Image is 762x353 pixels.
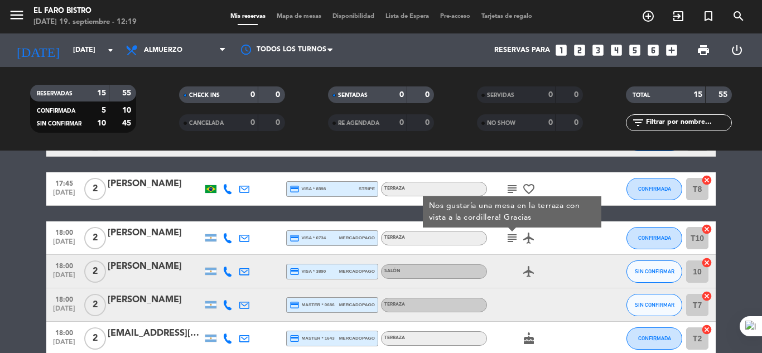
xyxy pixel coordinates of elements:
span: Almuerzo [144,46,182,54]
span: Terraza [384,302,405,307]
i: [DATE] [8,38,67,62]
div: [PERSON_NAME] [108,226,202,240]
strong: 55 [122,89,133,97]
i: subject [505,231,519,245]
div: [PERSON_NAME] [108,293,202,307]
i: looks_two [572,43,587,57]
i: turned_in_not [702,9,715,23]
i: menu [8,7,25,23]
strong: 0 [250,119,255,127]
i: credit_card [290,184,300,194]
span: CHECK INS [189,93,220,98]
span: master * 0686 [290,300,335,310]
button: CONFIRMADA [626,227,682,249]
button: CONFIRMADA [626,327,682,350]
span: mercadopago [339,234,375,241]
strong: 0 [574,119,581,127]
strong: 10 [97,119,106,127]
span: CONFIRMADA [37,108,75,114]
span: SIN CONFIRMAR [37,121,81,127]
i: cancel [701,224,712,235]
span: Salón [384,269,401,273]
strong: 0 [574,91,581,99]
i: cancel [701,291,712,302]
strong: 0 [399,119,404,127]
span: NO SHOW [487,120,515,126]
strong: 0 [399,91,404,99]
div: [DATE] 19. septiembre - 12:19 [33,17,137,28]
strong: 0 [548,119,553,127]
span: [DATE] [50,272,78,284]
span: Disponibilidad [327,13,380,20]
i: airplanemode_active [522,231,536,245]
span: Terraza [384,235,405,240]
i: arrow_drop_down [104,43,117,57]
strong: 15 [693,91,702,99]
span: CONFIRMADA [638,335,671,341]
i: looks_3 [591,43,605,57]
strong: 5 [102,107,106,114]
span: stripe [359,185,375,192]
i: cake [522,332,536,345]
i: looks_6 [646,43,660,57]
div: [EMAIL_ADDRESS][DOMAIN_NAME] [108,326,202,341]
i: power_settings_new [730,43,744,57]
span: Terraza [384,186,405,191]
strong: 55 [718,91,730,99]
span: mercadopago [339,268,375,275]
span: 18:00 [50,292,78,305]
span: mercadopago [339,335,375,342]
span: visa * 3890 [290,267,326,277]
strong: 0 [425,119,432,127]
span: Terraza [384,336,405,340]
i: favorite_border [522,182,536,196]
span: [DATE] [50,238,78,251]
i: add_box [664,43,679,57]
span: Pre-acceso [435,13,476,20]
span: 18:00 [50,225,78,238]
strong: 0 [276,119,282,127]
span: 2 [84,178,106,200]
span: 18:00 [50,259,78,272]
strong: 45 [122,119,133,127]
strong: 0 [250,91,255,99]
i: cancel [701,324,712,335]
span: SENTADAS [338,93,368,98]
div: [PERSON_NAME] [108,259,202,274]
div: El Faro Bistro [33,6,137,17]
span: SERVIDAS [487,93,514,98]
i: airplanemode_active [522,265,536,278]
span: 2 [84,294,106,316]
span: RE AGENDADA [338,120,379,126]
span: 2 [84,327,106,350]
span: 18:00 [50,326,78,339]
i: add_circle_outline [642,9,655,23]
span: [DATE] [50,189,78,202]
span: mercadopago [339,301,375,308]
i: looks_4 [609,43,624,57]
span: Mapa de mesas [271,13,327,20]
span: CONFIRMADA [638,235,671,241]
span: Reservas para [494,46,550,54]
i: cancel [701,175,712,186]
span: CONFIRMADA [638,186,671,192]
span: visa * 0734 [290,233,326,243]
span: print [697,43,710,57]
span: Mis reservas [225,13,271,20]
input: Filtrar por nombre... [645,117,731,129]
strong: 15 [97,89,106,97]
i: search [732,9,745,23]
i: filter_list [631,116,645,129]
span: RESERVADAS [37,91,73,96]
span: 2 [84,227,106,249]
button: menu [8,7,25,27]
span: CANCELADA [189,120,224,126]
div: [PERSON_NAME] [108,177,202,191]
div: LOG OUT [720,33,754,67]
button: SIN CONFIRMAR [626,260,682,283]
i: credit_card [290,233,300,243]
i: looks_5 [628,43,642,57]
strong: 0 [548,91,553,99]
div: Nos gustaría una mesa en la terraza con vista a la cordillera! Gracias [429,200,596,224]
i: subject [505,182,519,196]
